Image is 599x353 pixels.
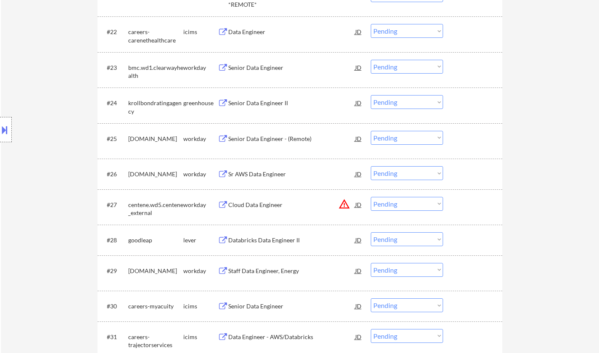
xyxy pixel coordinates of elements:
[228,28,355,36] div: Data Engineer
[107,267,121,275] div: #29
[338,198,350,210] button: warning_amber
[183,135,218,143] div: workday
[228,99,355,107] div: Senior Data Engineer II
[128,267,183,275] div: [DOMAIN_NAME]
[107,236,121,244] div: #28
[354,60,363,75] div: JD
[128,236,183,244] div: goodleap
[183,201,218,209] div: workday
[107,28,121,36] div: #22
[128,99,183,115] div: krollbondratingagency
[228,267,355,275] div: Staff Data Engineer, Energy
[354,298,363,313] div: JD
[183,333,218,341] div: icims
[183,170,218,178] div: workday
[228,64,355,72] div: Senior Data Engineer
[128,135,183,143] div: [DOMAIN_NAME]
[354,263,363,278] div: JD
[228,236,355,244] div: Databricks Data Engineer II
[183,99,218,107] div: greenhouse
[354,131,363,146] div: JD
[183,302,218,311] div: icims
[128,333,183,349] div: careers-trajectorservices
[228,302,355,311] div: Senior Data Engineer
[354,95,363,110] div: JD
[354,197,363,212] div: JD
[354,24,363,39] div: JD
[128,201,183,217] div: centene.wd5.centene_external
[107,302,121,311] div: #30
[354,232,363,247] div: JD
[183,28,218,36] div: icims
[228,333,355,341] div: Data Engineer - AWS/Databricks
[228,201,355,209] div: Cloud Data Engineer
[128,170,183,178] div: [DOMAIN_NAME]
[354,329,363,344] div: JD
[228,170,355,178] div: Sr AWS Data Engineer
[107,333,121,341] div: #31
[183,64,218,72] div: workday
[128,28,183,44] div: careers-carenethealthcare
[128,64,183,80] div: bmc.wd1.clearwayhealth
[183,236,218,244] div: lever
[128,302,183,311] div: careers-myacuity
[228,135,355,143] div: Senior Data Engineer - (Remote)
[354,166,363,181] div: JD
[183,267,218,275] div: workday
